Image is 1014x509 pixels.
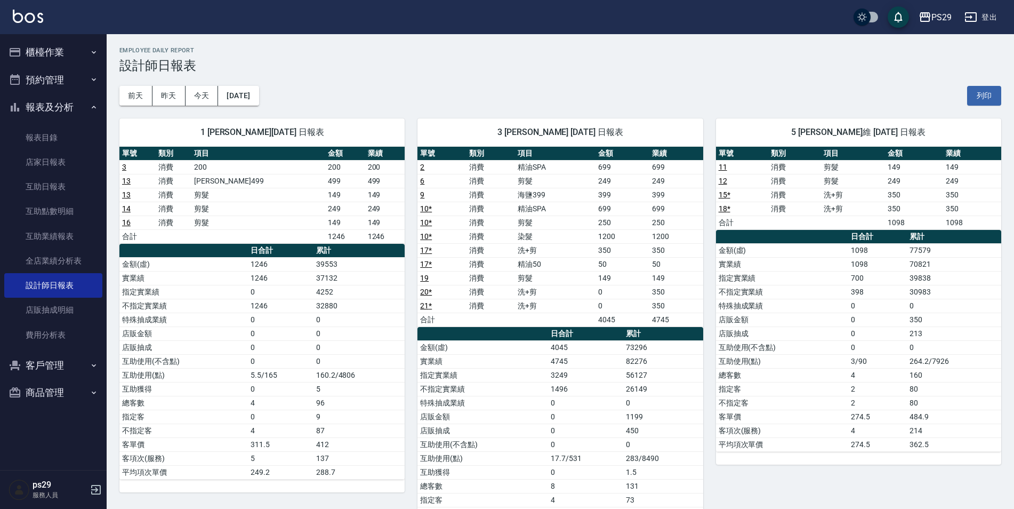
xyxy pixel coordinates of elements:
[515,229,595,243] td: 染髮
[821,147,885,161] th: 項目
[907,410,1001,424] td: 484.9
[623,493,703,507] td: 73
[649,147,703,161] th: 業績
[313,396,405,410] td: 96
[417,396,548,410] td: 特殊抽成業績
[716,410,849,424] td: 客單價
[907,285,1001,299] td: 30983
[716,368,849,382] td: 總客數
[649,243,703,257] td: 350
[548,479,623,493] td: 8
[466,243,515,257] td: 消費
[313,382,405,396] td: 5
[466,285,515,299] td: 消費
[417,451,548,465] td: 互助使用(點)
[848,285,907,299] td: 398
[768,147,821,161] th: 類別
[719,163,727,171] a: 11
[716,147,769,161] th: 單號
[907,299,1001,313] td: 0
[548,382,623,396] td: 1496
[417,424,548,438] td: 店販抽成
[623,465,703,479] td: 1.5
[325,174,365,188] td: 499
[248,424,313,438] td: 4
[716,271,849,285] td: 指定實業績
[466,147,515,161] th: 類別
[466,257,515,271] td: 消費
[649,271,703,285] td: 149
[365,147,405,161] th: 業績
[848,230,907,244] th: 日合計
[248,313,313,327] td: 0
[365,160,405,174] td: 200
[325,188,365,202] td: 149
[885,174,943,188] td: 249
[365,174,405,188] td: 499
[515,271,595,285] td: 剪髮
[649,216,703,229] td: 250
[848,257,907,271] td: 1098
[9,479,30,500] img: Person
[122,204,131,213] a: 14
[907,354,1001,368] td: 264.2/7926
[623,382,703,396] td: 26149
[907,396,1001,410] td: 80
[595,202,649,216] td: 699
[907,424,1001,438] td: 214
[365,229,405,243] td: 1246
[649,202,703,216] td: 699
[848,299,907,313] td: 0
[595,313,649,327] td: 4045
[716,424,849,438] td: 客項次(服務)
[325,147,365,161] th: 金額
[191,174,325,188] td: [PERSON_NAME]499
[595,147,649,161] th: 金額
[907,313,1001,327] td: 350
[595,285,649,299] td: 0
[313,257,405,271] td: 39553
[4,249,102,273] a: 全店業績分析表
[885,188,943,202] td: 350
[515,174,595,188] td: 剪髮
[313,340,405,354] td: 0
[119,396,248,410] td: 總客數
[548,327,623,341] th: 日合計
[4,224,102,249] a: 互助業績報表
[466,216,515,229] td: 消費
[417,147,466,161] th: 單號
[623,438,703,451] td: 0
[466,174,515,188] td: 消費
[466,271,515,285] td: 消費
[119,327,248,340] td: 店販金額
[716,147,1001,230] table: a dense table
[119,271,248,285] td: 實業績
[515,147,595,161] th: 項目
[848,396,907,410] td: 2
[119,86,152,106] button: 前天
[716,299,849,313] td: 特殊抽成業績
[548,451,623,465] td: 17.7/531
[623,340,703,354] td: 73296
[119,313,248,327] td: 特殊抽成業績
[515,160,595,174] td: 精油SPA
[515,216,595,229] td: 剪髮
[716,257,849,271] td: 實業績
[4,174,102,199] a: 互助日報表
[907,382,1001,396] td: 80
[325,160,365,174] td: 200
[156,216,192,229] td: 消費
[248,299,313,313] td: 1246
[548,368,623,382] td: 3249
[515,257,595,271] td: 精油50
[595,188,649,202] td: 399
[595,271,649,285] td: 149
[907,230,1001,244] th: 累計
[325,202,365,216] td: 249
[466,160,515,174] td: 消費
[649,299,703,313] td: 350
[13,10,43,23] img: Logo
[716,327,849,340] td: 店販抽成
[313,285,405,299] td: 4252
[716,285,849,299] td: 不指定實業績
